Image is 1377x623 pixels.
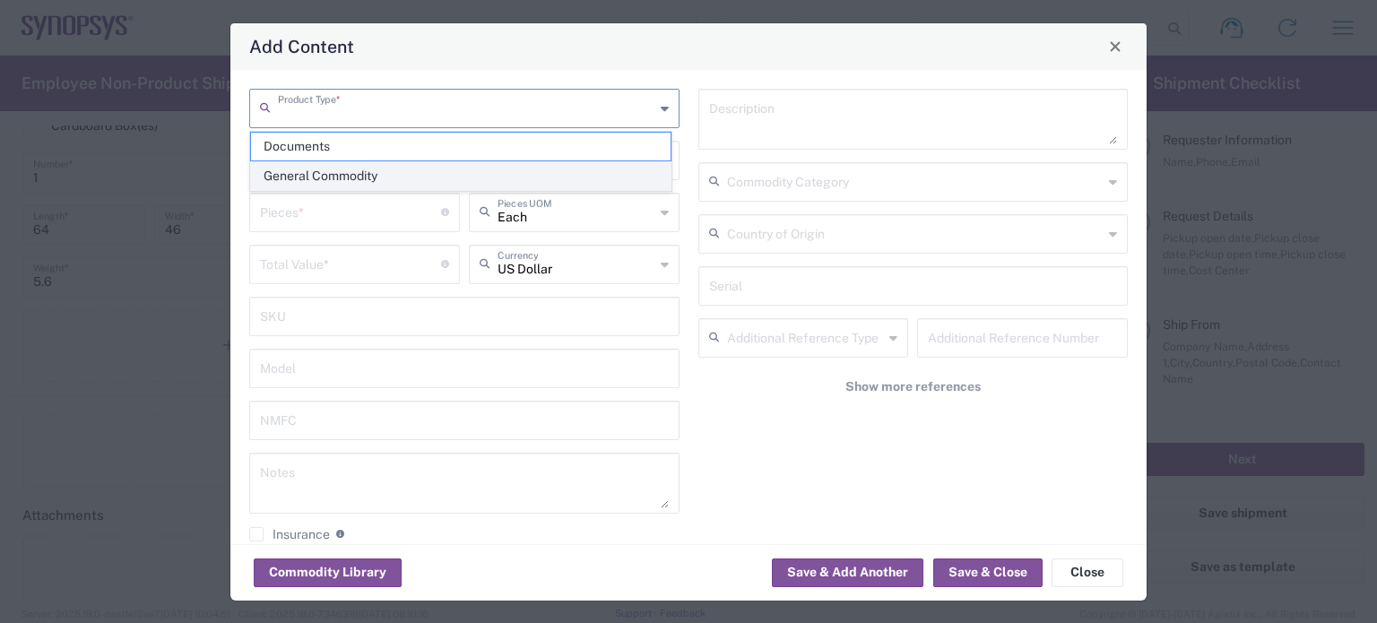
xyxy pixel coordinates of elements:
button: Close [1052,558,1123,587]
label: Insurance [249,527,330,541]
h4: Add Content [249,33,354,59]
button: Close [1103,34,1128,59]
button: Save & Close [933,558,1043,587]
span: Show more references [845,378,981,395]
span: General Commodity [251,162,671,190]
button: Save & Add Another [772,558,923,587]
span: Documents [251,133,671,160]
button: Commodity Library [254,558,402,587]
